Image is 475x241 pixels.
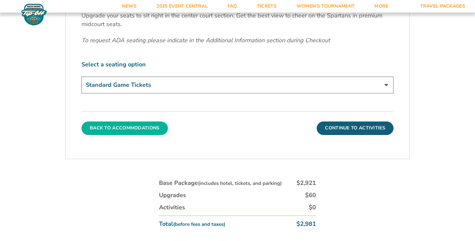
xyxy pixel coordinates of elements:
div: Upgrades [159,191,186,199]
em: To request ADA seating please indicate in the Additional Information section during Checkout [81,36,330,44]
img: Fort Myers Tip-Off [20,3,48,26]
div: $0 [309,203,316,212]
div: $60 [305,191,316,199]
div: $2,921 [297,179,316,187]
div: $2,981 [297,220,316,228]
button: Continue To Activities [317,121,394,135]
small: (includes hotel, tickets, and parking) [198,180,282,187]
small: (before fees and taxes) [173,221,225,227]
div: Activities [159,203,185,212]
div: Base Package [159,179,282,187]
button: Back To Accommodations [81,121,168,135]
label: Select a seating option [81,60,394,69]
div: Total [159,220,225,228]
p: Upgrade your seats to sit right in the center court section. Get the best view to cheer on the Sp... [81,12,394,28]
